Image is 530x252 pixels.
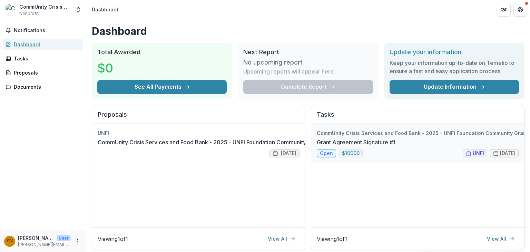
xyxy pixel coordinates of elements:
[3,67,83,78] a: Proposals
[513,3,527,17] button: Get Help
[97,59,149,77] h3: $0
[243,48,373,56] h2: Next Report
[57,235,71,241] p: User
[483,233,519,244] a: View All
[243,67,335,76] p: Upcoming reports will appear here.
[243,59,303,66] h3: No upcoming report
[7,239,13,243] div: Sarah Nelson
[18,234,54,242] p: [PERSON_NAME]
[14,41,78,48] div: Dashboard
[98,111,300,124] h2: Proposals
[19,10,39,17] span: Nonprofit
[97,80,227,94] button: See All Payments
[14,55,78,62] div: Tasks
[18,242,71,248] p: [PERSON_NAME][EMAIL_ADDRESS][PERSON_NAME][DOMAIN_NAME]
[390,59,519,75] h3: Keep your information up-to-date on Temelio to ensure a fast and easy application process.
[97,48,227,56] h2: Total Awarded
[19,3,71,10] div: CommUnity Crisis Services and Food Bank
[98,235,128,243] p: Viewing 1 of 1
[73,3,83,17] button: Open entity switcher
[390,48,519,56] h2: Update your information
[89,4,121,14] nav: breadcrumb
[3,39,83,50] a: Dashboard
[14,69,78,76] div: Proposals
[317,138,395,146] a: Grant Agreement Signature #1
[92,6,118,13] div: Dashboard
[14,83,78,90] div: Documents
[6,4,17,15] img: CommUnity Crisis Services and Food Bank
[3,25,83,36] button: Notifications
[92,25,524,37] h1: Dashboard
[3,81,83,93] a: Documents
[73,237,82,245] button: More
[264,233,300,244] a: View All
[98,138,355,146] a: CommUnity Crisis Services and Food Bank - 2025 - UNFI Foundation Community Grants Application
[317,235,347,243] p: Viewing 1 of 1
[497,3,511,17] button: Partners
[317,111,519,124] h2: Tasks
[3,53,83,64] a: Tasks
[390,80,519,94] a: Update Information
[14,28,80,33] span: Notifications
